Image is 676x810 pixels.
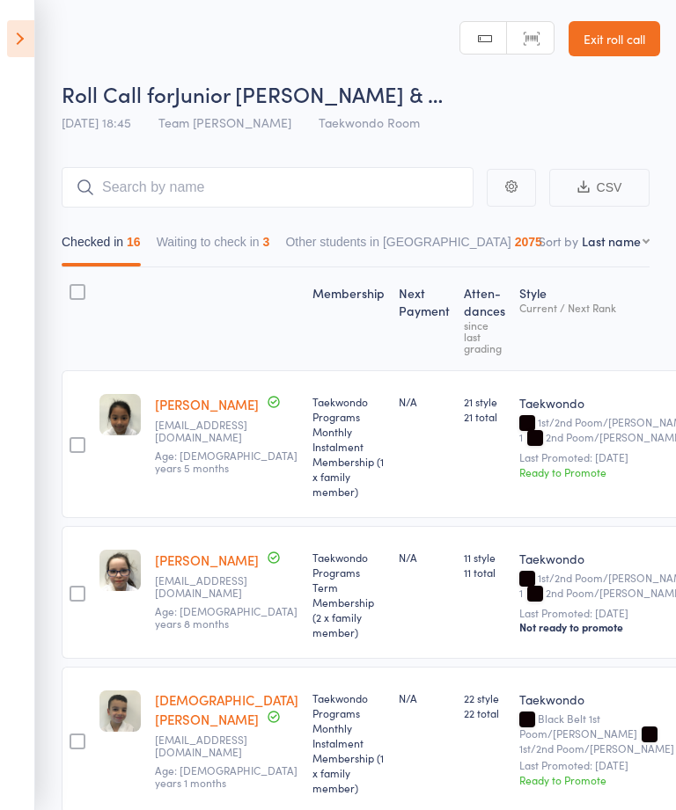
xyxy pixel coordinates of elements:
[99,550,141,591] img: image1553234665.png
[157,226,270,266] button: Waiting to check in3
[464,409,505,424] span: 21 total
[155,690,298,728] a: [DEMOGRAPHIC_DATA][PERSON_NAME]
[464,705,505,720] span: 22 total
[155,551,259,569] a: [PERSON_NAME]
[539,232,578,250] label: Sort by
[399,550,450,565] div: N/A
[319,113,420,131] span: Taekwondo Room
[155,733,269,759] small: carmelagervasoni@gmail.com
[99,394,141,435] img: image1563583592.png
[62,167,474,208] input: Search by name
[312,690,385,795] div: Taekwondo Programs Monthly Instalment Membership (1 x family member)
[399,690,450,705] div: N/A
[515,235,542,249] div: 2075
[158,113,291,131] span: Team [PERSON_NAME]
[464,394,505,409] span: 21 style
[285,226,541,266] button: Other students in [GEOGRAPHIC_DATA]2075
[464,550,505,565] span: 11 style
[155,448,298,475] span: Age: [DEMOGRAPHIC_DATA] years 5 months
[155,395,259,413] a: [PERSON_NAME]
[99,690,141,732] img: image1553663630.png
[62,226,141,266] button: Checked in16
[312,550,385,639] div: Taekwondo Programs Term Membership (2 x family member)
[464,690,505,705] span: 22 style
[392,275,457,362] div: Next Payment
[155,763,298,790] span: Age: [DEMOGRAPHIC_DATA] years 1 months
[582,232,641,250] div: Last name
[312,394,385,499] div: Taekwondo Programs Monthly Instalment Membership (1 x family member)
[155,574,269,600] small: brancatol@yahoo.com
[464,319,505,354] div: since last grading
[464,565,505,580] span: 11 total
[457,275,512,362] div: Atten­dances
[305,275,392,362] div: Membership
[155,419,269,444] small: kelvinatng@gmail.com
[155,603,298,631] span: Age: [DEMOGRAPHIC_DATA] years 8 months
[569,21,660,56] a: Exit roll call
[62,113,131,131] span: [DATE] 18:45
[62,79,174,108] span: Roll Call for
[174,79,443,108] span: Junior [PERSON_NAME] & …
[127,235,141,249] div: 16
[549,169,650,207] button: CSV
[263,235,270,249] div: 3
[399,394,450,409] div: N/A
